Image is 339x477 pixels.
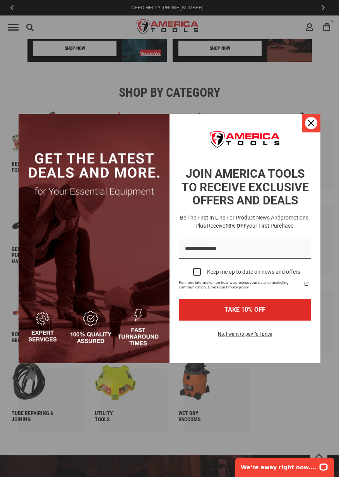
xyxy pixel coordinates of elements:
strong: JOIN AMERICA TOOLS TO RECEIVE EXCLUSIVE OFFERS AND DEALS [181,167,309,207]
span: promotions. Plus receive your first purchase. [195,214,310,229]
strong: 10% OFF [225,223,247,229]
svg: link icon [302,279,311,288]
div: Keep me up to date on news and offers [207,269,300,275]
span: For more information on how we process your data for marketing communication. Check our Privacy p... [179,280,302,290]
input: Email field [179,239,311,259]
h3: Be the first in line for product news and [177,214,313,230]
svg: close icon [308,120,314,126]
a: Read our Privacy Policy [302,279,311,288]
button: Close [302,114,320,132]
button: TAKE 10% OFF [179,299,311,320]
iframe: LiveChat chat widget [230,453,339,477]
button: No, I want to pay full price [212,330,278,343]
